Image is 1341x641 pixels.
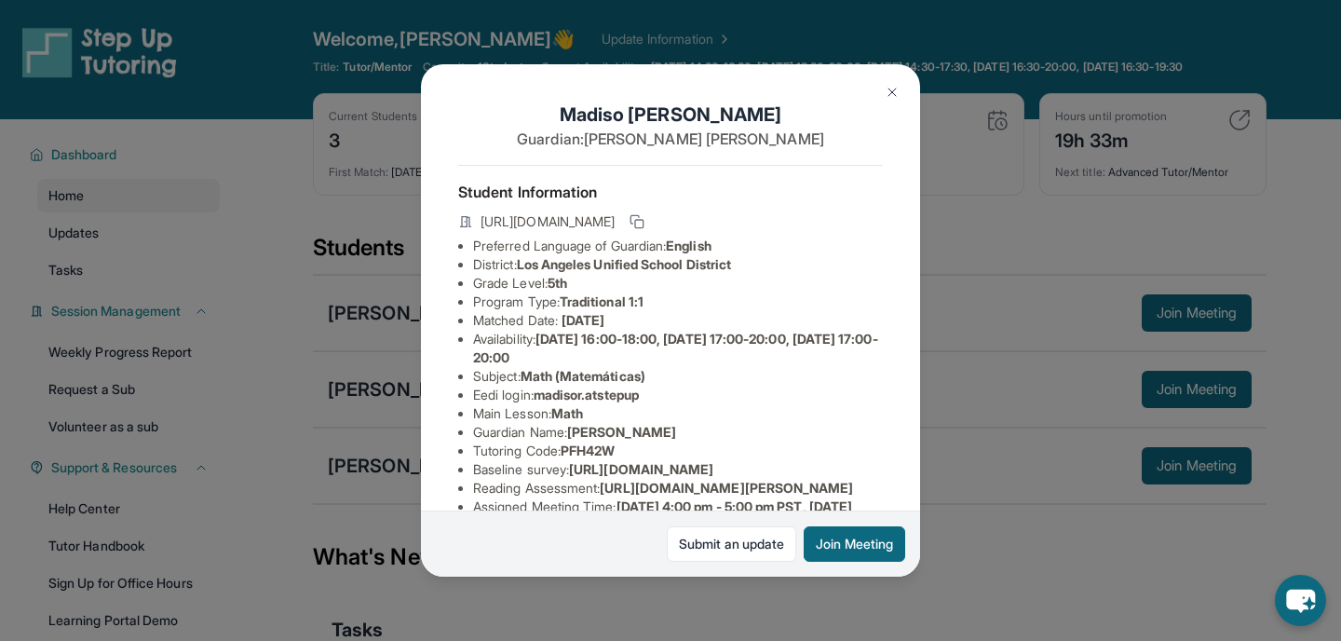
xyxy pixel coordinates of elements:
span: Math [551,405,583,421]
span: [PERSON_NAME] [567,424,676,440]
li: Preferred Language of Guardian: [473,237,883,255]
span: Traditional 1:1 [560,293,643,309]
span: [DATE] [562,312,604,328]
a: Submit an update [667,526,796,562]
li: Availability: [473,330,883,367]
span: 5th [548,275,567,291]
li: Eedi login : [473,386,883,404]
button: chat-button [1275,575,1326,626]
span: PFH42W [561,443,615,458]
li: Guardian Name : [473,423,883,442]
li: Reading Assessment : [473,479,883,498]
img: Close Icon [885,85,900,100]
li: Tutoring Code : [473,442,883,460]
span: Los Angeles Unified School District [517,256,731,272]
span: [URL][DOMAIN_NAME] [481,212,615,231]
li: Assigned Meeting Time : [473,498,883,535]
h1: Madiso [PERSON_NAME] [458,102,883,128]
li: Baseline survey : [473,460,883,479]
span: English [666,238,711,253]
li: Subject : [473,367,883,386]
span: [URL][DOMAIN_NAME] [569,461,713,477]
button: Join Meeting [804,526,905,562]
span: [URL][DOMAIN_NAME][PERSON_NAME] [600,480,853,496]
span: [DATE] 4:00 pm - 5:00 pm PST, [DATE] 5:30 pm - 6:30 pm PST [473,498,852,533]
p: Guardian: [PERSON_NAME] [PERSON_NAME] [458,128,883,150]
span: madisor.atstepup [534,387,639,402]
li: Grade Level: [473,274,883,293]
button: Copy link [626,211,648,233]
h4: Student Information [458,181,883,203]
span: Math (Matemáticas) [521,368,645,384]
li: Program Type: [473,293,883,311]
li: District: [473,255,883,274]
li: Matched Date: [473,311,883,330]
span: [DATE] 16:00-18:00, [DATE] 17:00-20:00, [DATE] 17:00-20:00 [473,331,878,365]
li: Main Lesson : [473,404,883,423]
